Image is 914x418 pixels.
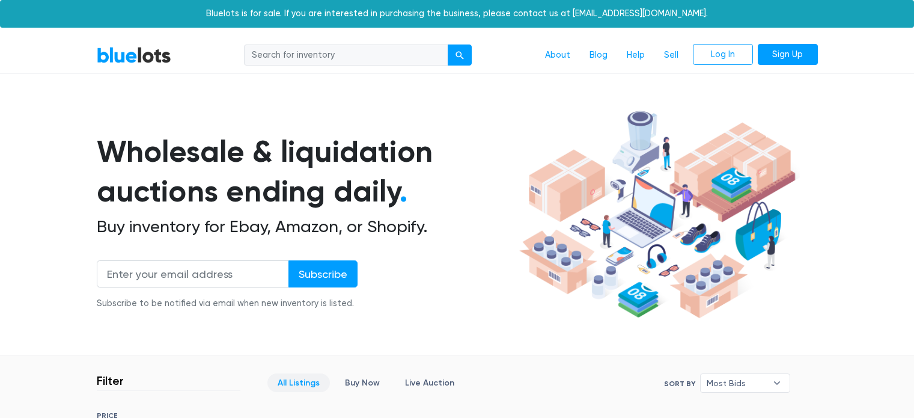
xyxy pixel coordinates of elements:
a: Sign Up [758,44,818,66]
a: Log In [693,44,753,66]
a: BlueLots [97,46,171,64]
input: Search for inventory [244,45,448,66]
a: Live Auction [395,373,465,392]
h3: Filter [97,373,124,388]
h2: Buy inventory for Ebay, Amazon, or Shopify. [97,217,515,237]
input: Enter your email address [97,260,289,287]
a: Sell [654,44,688,67]
b: ▾ [764,374,790,392]
img: hero-ee84e7d0318cb26816c560f6b4441b76977f77a177738b4e94f68c95b2b83dbb.png [515,105,800,324]
input: Subscribe [288,260,358,287]
a: All Listings [267,373,330,392]
h1: Wholesale & liquidation auctions ending daily [97,132,515,212]
label: Sort By [664,378,695,389]
a: Buy Now [335,373,390,392]
div: Subscribe to be notified via email when new inventory is listed. [97,297,358,310]
a: Blog [580,44,617,67]
a: About [535,44,580,67]
a: Help [617,44,654,67]
span: . [400,173,407,209]
span: Most Bids [707,374,767,392]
